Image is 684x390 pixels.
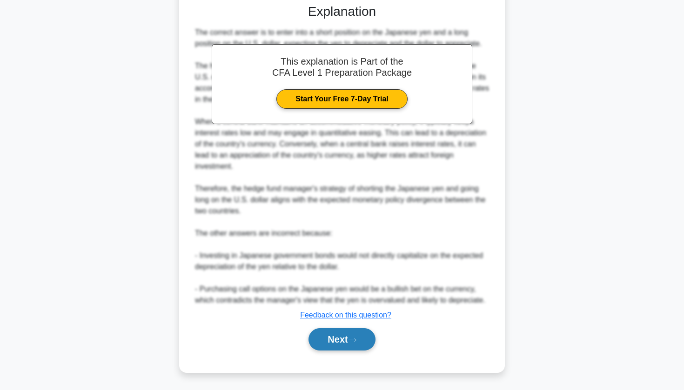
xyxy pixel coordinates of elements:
a: Start Your Free 7-Day Trial [276,89,407,109]
a: Feedback on this question? [300,311,391,319]
h3: Explanation [197,4,487,20]
div: The correct answer is to enter into a short position on the Japanese yen and a long position on t... [195,27,489,306]
button: Next [308,328,375,350]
